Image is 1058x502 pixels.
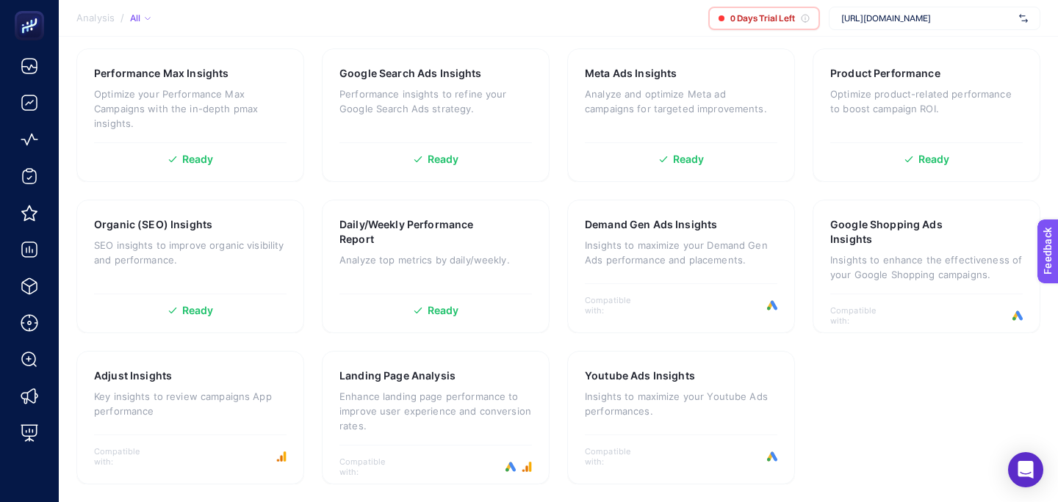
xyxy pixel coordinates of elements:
a: Google Search Ads InsightsPerformance insights to refine your Google Search Ads strategy.Ready [322,48,550,182]
h3: Performance Max Insights [94,66,228,81]
a: Daily/Weekly Performance ReportAnalyze top metrics by daily/weekly.Ready [322,200,550,333]
a: Performance Max InsightsOptimize your Performance Max Campaigns with the in-depth pmax insights.R... [76,48,304,182]
span: Ready [428,154,459,164]
span: Ready [182,154,214,164]
span: Compatible with: [585,446,651,467]
p: SEO insights to improve organic visibility and performance. [94,238,287,267]
p: Analyze and optimize Meta ad campaigns for targeted improvements. [585,87,777,116]
p: Insights to enhance the effectiveness of your Google Shopping campaigns. [830,252,1023,282]
div: Open Intercom Messenger [1008,452,1043,487]
a: Google Shopping Ads InsightsInsights to enhance the effectiveness of your Google Shopping campaig... [813,200,1040,333]
p: Optimize product-related performance to boost campaign ROI. [830,87,1023,116]
p: Insights to maximize your Demand Gen Ads performance and placements. [585,238,777,267]
span: Compatible with: [830,305,896,326]
span: Feedback [9,4,56,16]
h3: Landing Page Analysis [339,368,456,383]
p: Key insights to review campaigns App performance [94,389,287,418]
img: svg%3e [1019,11,1028,26]
h3: Product Performance [830,66,940,81]
h3: Google Search Ads Insights [339,66,482,81]
h3: Demand Gen Ads Insights [585,217,717,232]
a: Demand Gen Ads InsightsInsights to maximize your Demand Gen Ads performance and placements.Compat... [567,200,795,333]
p: Enhance landing page performance to improve user experience and conversion rates. [339,389,532,433]
span: / [120,12,124,23]
h3: Meta Ads Insights [585,66,677,81]
h3: Organic (SEO) Insights [94,217,212,232]
span: Compatible with: [94,446,160,467]
span: Ready [673,154,705,164]
p: Optimize your Performance Max Campaigns with the in-depth pmax insights. [94,87,287,131]
span: Compatible with: [585,295,651,316]
h3: Adjust Insights [94,368,172,383]
span: Compatible with: [339,456,406,477]
p: Performance insights to refine your Google Search Ads strategy. [339,87,532,116]
h3: Daily/Weekly Performance Report [339,217,486,247]
span: Ready [182,305,214,316]
span: 0 Days Trial Left [730,12,795,24]
a: Landing Page AnalysisEnhance landing page performance to improve user experience and conversion r... [322,351,550,484]
span: [URL][DOMAIN_NAME] [841,12,1013,24]
p: Insights to maximize your Youtube Ads performances. [585,389,777,418]
h3: Google Shopping Ads Insights [830,217,976,247]
a: Youtube Ads InsightsInsights to maximize your Youtube Ads performances.Compatible with: [567,351,795,484]
div: All [130,12,151,24]
a: Adjust InsightsKey insights to review campaigns App performanceCompatible with: [76,351,304,484]
h3: Youtube Ads Insights [585,368,695,383]
span: Analysis [76,12,115,24]
p: Analyze top metrics by daily/weekly. [339,252,532,267]
span: Ready [428,305,459,316]
span: Ready [918,154,950,164]
a: Organic (SEO) InsightsSEO insights to improve organic visibility and performance.Ready [76,200,304,333]
a: Meta Ads InsightsAnalyze and optimize Meta ad campaigns for targeted improvements.Ready [567,48,795,182]
a: Product PerformanceOptimize product-related performance to boost campaign ROI.Ready [813,48,1040,182]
